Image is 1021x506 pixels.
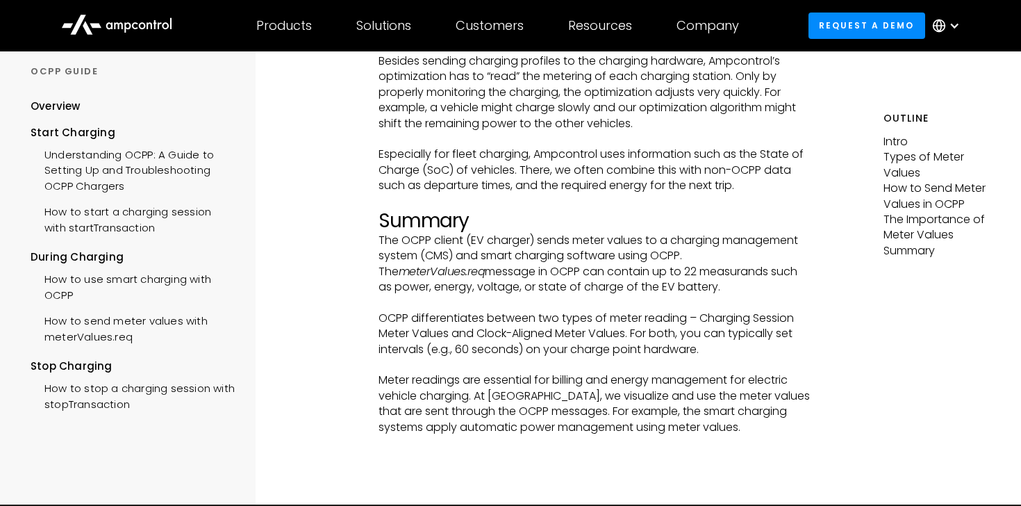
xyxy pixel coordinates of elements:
div: Start Charging [31,124,235,140]
p: Meter readings are essential for billing and energy management for electric vehicle charging. At ... [379,373,812,435]
a: How to use smart charging with OCPP [31,265,235,307]
em: meterValues.req [399,263,485,279]
a: Understanding OCPP: A Guide to Setting Up and Troubleshooting OCPP Chargers [31,140,235,197]
div: Stop Charging [31,359,235,374]
div: Company [676,18,739,33]
p: Types of Meter Values [883,149,990,181]
p: How to Send Meter Values in OCPP [883,181,990,212]
div: Customers [456,18,524,33]
div: OCPP GUIDE [31,65,235,78]
h5: Outline [883,111,990,126]
p: Especially for fleet charging, Ampcontrol uses information such as the State of Charge (SoC) of v... [379,147,812,193]
a: How to send meter values with meterValues.req [31,307,235,348]
a: How to stop a charging session with stopTransaction [31,374,235,416]
div: Solutions [356,18,411,33]
div: Products [256,18,312,33]
p: Intro [883,134,990,149]
a: Request a demo [808,13,925,38]
div: Resources [568,18,632,33]
p: ‍ [379,131,812,147]
p: OCPP differentiates between two types of meter reading – Charging Session Meter Values and Clock-... [379,311,812,357]
div: During Charging [31,250,235,265]
p: ‍ [379,295,812,310]
div: Overview [31,99,81,114]
p: Summary [883,243,990,259]
a: How to start a charging session with startTransaction [31,197,235,239]
p: ‍ [379,194,812,209]
p: ‍ [379,357,812,373]
p: The Importance of Meter Values [883,212,990,243]
p: The OCPP client (EV charger) sends meter values to a charging management system (CMS) and smart c... [379,233,812,295]
a: Overview [31,99,81,124]
h2: Summary [379,209,812,233]
p: Besides sending charging profiles to the charging hardware, Ampcontrol’s optimization has to “rea... [379,54,812,131]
